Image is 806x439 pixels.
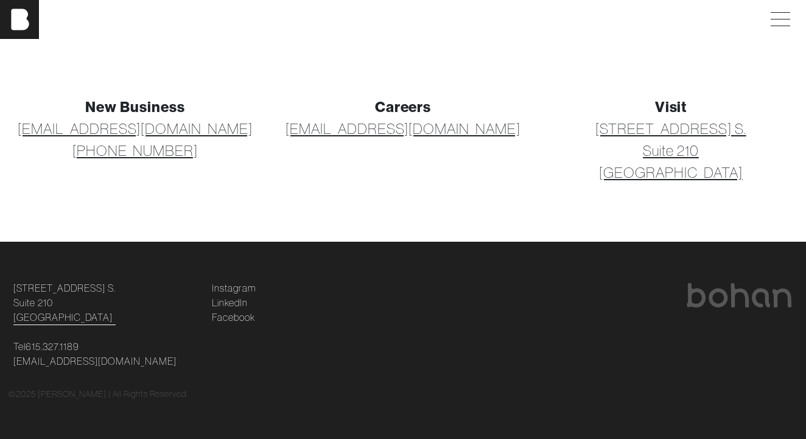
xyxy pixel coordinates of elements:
div: New Business [9,96,262,118]
a: Instagram [212,281,256,295]
a: [PHONE_NUMBER] [72,139,198,161]
a: [EMAIL_ADDRESS][DOMAIN_NAME] [286,118,520,139]
a: [STREET_ADDRESS] S.Suite 210[GEOGRAPHIC_DATA] [595,118,746,183]
p: [PERSON_NAME] | All Rights Reserved. [38,388,188,401]
a: Facebook [212,310,255,325]
img: bohan logo [685,283,793,307]
div: Careers [276,96,530,118]
div: © 2025 [9,388,797,401]
a: [EMAIL_ADDRESS][DOMAIN_NAME] [13,354,177,368]
a: LinkedIn [212,295,248,310]
a: 615.327.1189 [26,339,79,354]
a: [STREET_ADDRESS] S.Suite 210[GEOGRAPHIC_DATA] [13,281,116,325]
p: Tel [13,339,197,368]
a: [EMAIL_ADDRESS][DOMAIN_NAME] [18,118,253,139]
div: Visit [544,96,797,118]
